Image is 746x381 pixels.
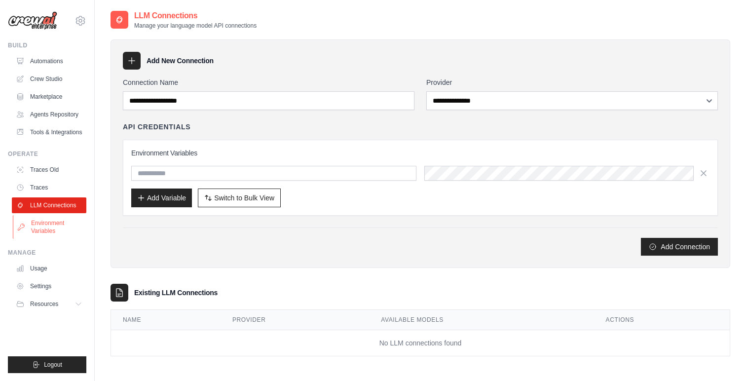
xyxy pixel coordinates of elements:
[147,56,214,66] h3: Add New Connection
[8,41,86,49] div: Build
[12,197,86,213] a: LLM Connections
[641,238,718,256] button: Add Connection
[12,89,86,105] a: Marketplace
[221,310,369,330] th: Provider
[111,310,221,330] th: Name
[131,189,192,207] button: Add Variable
[214,193,274,203] span: Switch to Bulk View
[134,10,257,22] h2: LLM Connections
[44,361,62,369] span: Logout
[131,148,709,158] h3: Environment Variables
[12,278,86,294] a: Settings
[30,300,58,308] span: Resources
[134,22,257,30] p: Manage your language model API connections
[13,215,87,239] a: Environment Variables
[123,77,414,87] label: Connection Name
[111,330,730,356] td: No LLM connections found
[12,107,86,122] a: Agents Repository
[426,77,718,87] label: Provider
[12,180,86,195] a: Traces
[198,189,281,207] button: Switch to Bulk View
[369,310,594,330] th: Available Models
[12,162,86,178] a: Traces Old
[12,124,86,140] a: Tools & Integrations
[12,261,86,276] a: Usage
[134,288,218,298] h3: Existing LLM Connections
[8,356,86,373] button: Logout
[12,71,86,87] a: Crew Studio
[8,150,86,158] div: Operate
[594,310,730,330] th: Actions
[12,296,86,312] button: Resources
[123,122,190,132] h4: API Credentials
[8,11,57,30] img: Logo
[12,53,86,69] a: Automations
[8,249,86,257] div: Manage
